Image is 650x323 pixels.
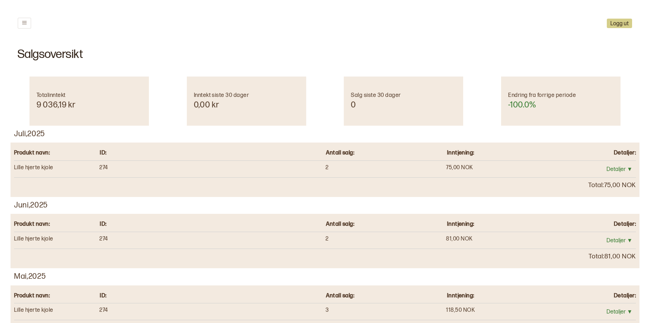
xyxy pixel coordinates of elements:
[11,126,639,143] div: Juli , 2025
[14,150,100,157] div: Produkt navn:
[447,150,533,157] div: Inntjening:
[326,292,412,300] div: Antall salg:
[550,150,636,157] div: Detaljer:
[99,164,185,174] div: 274
[446,307,531,316] div: 118,50 NOK
[446,164,531,174] div: 75,00 NOK
[99,236,185,245] div: 274
[14,236,99,245] div: Lille hjerte kjole
[326,150,412,157] div: Antall salg:
[14,307,99,316] div: Lille hjerte kjole
[508,92,576,99] div: Endring fra forrige periode
[549,164,636,174] button: Detaljer ▼
[607,19,632,28] button: Logg ut
[37,92,66,99] div: Totalinntekt
[550,292,636,300] div: Detaljer:
[326,164,411,174] div: 2
[351,99,356,110] div: 0
[14,221,100,228] div: Produkt navn:
[508,99,536,110] div: -100.0 %
[549,307,636,316] button: Detaljer ▼
[326,221,412,228] div: Antall salg:
[194,99,219,110] div: 0,00 kr
[550,221,636,228] div: Detaljer:
[549,236,636,245] button: Detaljer ▼
[14,164,99,174] div: Lille hjerte kjole
[11,268,639,285] div: Mai , 2025
[326,236,411,245] div: 2
[589,249,636,265] div: Total: 81,00 NOK
[446,236,531,245] div: 81,00 NOK
[588,178,636,193] div: Total: 75,00 NOK
[447,292,533,300] div: Inntjening:
[99,307,185,316] div: 274
[14,292,100,300] div: Produkt navn:
[194,92,249,99] div: Inntekt siste 30 dager
[11,197,639,214] div: Juni , 2025
[326,307,411,316] div: 3
[447,221,533,228] div: Inntjening:
[100,150,185,157] div: ID:
[11,44,639,65] h1: Salgsoversikt
[100,292,185,300] div: ID:
[37,99,76,110] div: 9 036,19 kr
[100,221,185,228] div: ID:
[351,92,401,99] div: Salg siste 30 dager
